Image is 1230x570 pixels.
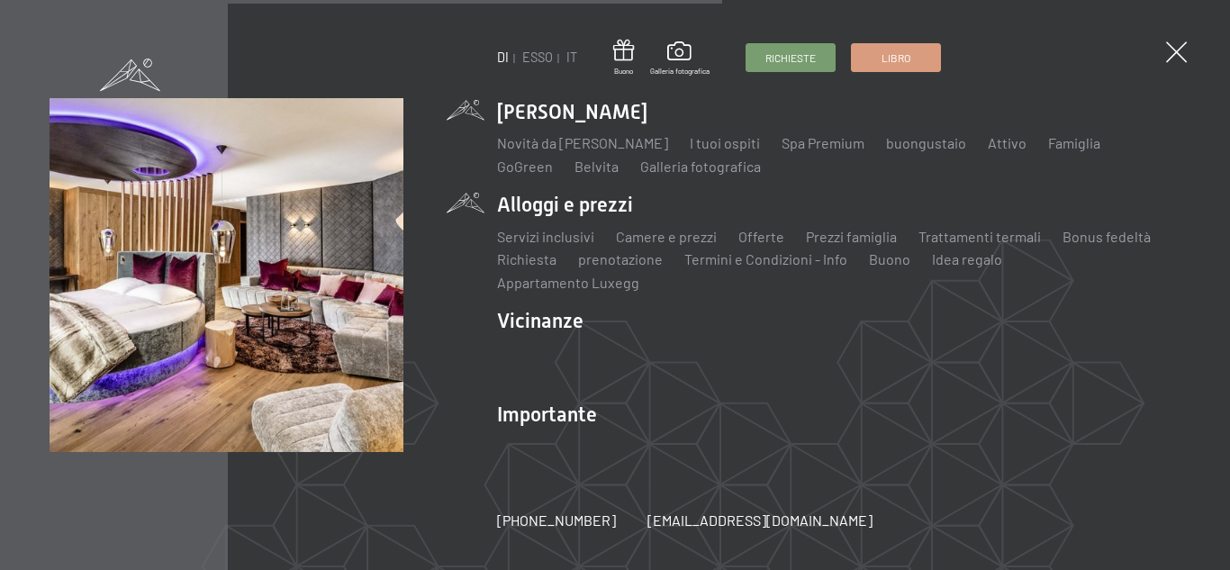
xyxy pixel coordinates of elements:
a: Belvita [574,158,619,175]
a: Galleria fotografica [640,158,761,175]
a: Prezzi famiglia [806,228,897,245]
a: Appartamento Luxegg [497,274,639,291]
a: I tuoi ospiti [690,134,760,151]
a: Novità da [PERSON_NAME] [497,134,668,151]
a: Spa Premium [782,134,864,151]
a: Richieste [746,44,835,71]
a: DI [497,50,509,65]
a: ESSO [522,50,553,65]
a: Termini e Condizioni - Info [684,250,847,267]
a: Richiesta [497,250,556,267]
a: Servizi inclusivi [497,228,594,245]
a: Libro [852,44,940,71]
a: buongustaio [886,134,966,151]
a: Attivo [988,134,1027,151]
a: IT [566,50,577,65]
font: Richieste [765,51,816,64]
a: Camere e prezzi [616,228,717,245]
a: Galleria fotografica [650,41,710,76]
a: Buono [869,250,910,267]
font: Libro [882,51,910,64]
a: Buono [613,40,634,77]
font: Galleria fotografica [650,67,710,76]
a: Bonus fedeltà [1063,228,1151,245]
font: [PHONE_NUMBER] [497,511,616,529]
font: Buono [614,67,633,76]
font: [EMAIL_ADDRESS][DOMAIN_NAME] [647,511,873,529]
a: [PHONE_NUMBER] [497,511,616,530]
a: Famiglia [1048,134,1100,151]
a: Idea regalo [932,250,1002,267]
a: GoGreen [497,158,553,175]
a: Trattamenti termali [918,228,1041,245]
a: Offerte [738,228,784,245]
a: prenotazione [578,250,663,267]
a: [EMAIL_ADDRESS][DOMAIN_NAME] [647,511,873,530]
